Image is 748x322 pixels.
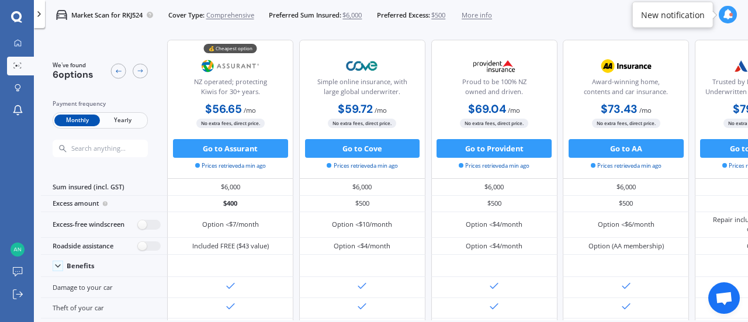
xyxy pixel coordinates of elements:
span: 6 options [53,68,93,81]
div: Proud to be 100% NZ owned and driven. [439,77,549,101]
div: New notification [641,9,705,20]
img: Cove.webp [331,54,393,78]
b: $69.04 [468,102,506,116]
div: Theft of your car [41,298,167,318]
div: Option <$4/month [466,241,522,251]
div: Included FREE ($43 value) [192,241,269,251]
span: Prices retrieved a min ago [591,162,662,170]
div: $500 [563,196,689,212]
div: Option <$4/month [334,241,390,251]
div: Excess amount [41,196,167,212]
div: Benefits [67,262,95,270]
div: Option <$7/month [202,220,259,229]
span: Prices retrieved a min ago [195,162,266,170]
div: Damage to your car [41,277,167,297]
img: Provident.png [463,54,525,78]
img: Assurant.png [200,54,262,78]
div: Payment frequency [53,99,148,109]
div: $6,000 [563,179,689,195]
span: Monthly [54,115,100,127]
span: More info [462,11,492,20]
span: / mo [508,106,520,115]
span: Yearly [100,115,146,127]
div: $6,000 [299,179,425,195]
p: Market Scan for RKJ524 [71,11,143,20]
span: No extra fees, direct price. [328,119,396,127]
b: $59.72 [338,102,373,116]
div: $400 [167,196,293,212]
b: $73.43 [601,102,638,116]
div: Award-winning home, contents and car insurance. [571,77,681,101]
input: Search anything... [70,144,166,153]
span: $500 [431,11,445,20]
div: $6,000 [167,179,293,195]
div: Roadside assistance [41,238,167,255]
div: Excess-free windscreen [41,212,167,238]
div: 💰 Cheapest option [204,44,257,53]
span: Comprehensive [206,11,254,20]
span: / mo [639,106,652,115]
span: / mo [375,106,387,115]
span: Preferred Sum Insured: [269,11,341,20]
div: Option <$4/month [466,220,522,229]
span: No extra fees, direct price. [196,119,265,127]
span: No extra fees, direct price. [460,119,528,127]
button: Go to Cove [305,139,420,158]
img: AA.webp [595,54,657,78]
span: We've found [53,61,93,70]
div: Open chat [708,282,740,314]
span: Cover Type: [168,11,205,20]
div: $6,000 [431,179,557,195]
span: Prices retrieved a min ago [459,162,529,170]
div: Option (AA membership) [588,241,664,251]
span: No extra fees, direct price. [592,119,660,127]
span: Preferred Excess: [377,11,430,20]
div: NZ operated; protecting Kiwis for 30+ years. [175,77,285,101]
span: / mo [244,106,256,115]
img: car.f15378c7a67c060ca3f3.svg [56,9,67,20]
div: Sum insured (incl. GST) [41,179,167,195]
span: Prices retrieved a min ago [327,162,397,170]
div: Option <$6/month [598,220,654,229]
button: Go to Provident [437,139,552,158]
div: Simple online insurance, with large global underwriter. [307,77,417,101]
div: $500 [299,196,425,212]
button: Go to AA [569,139,684,158]
span: $6,000 [342,11,362,20]
button: Go to Assurant [173,139,288,158]
div: $500 [431,196,557,212]
img: ef1a52cc7604c1ae7b4775a7b6b38f00 [11,243,25,257]
b: $56.65 [205,102,242,116]
div: Option <$10/month [332,220,392,229]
